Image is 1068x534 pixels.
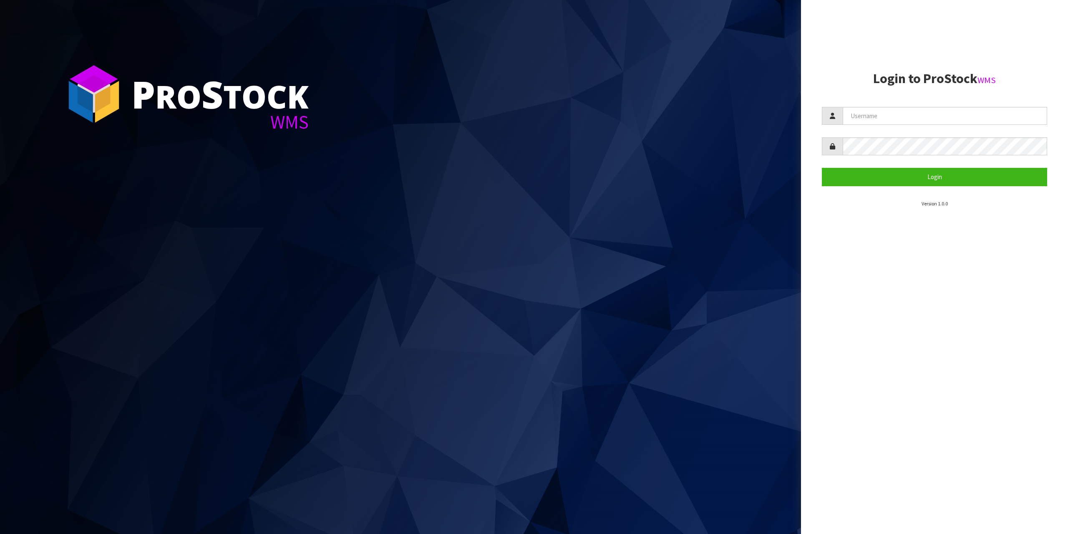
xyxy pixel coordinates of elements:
h2: Login to ProStock [822,71,1047,86]
span: S [202,68,223,119]
button: Login [822,168,1047,186]
input: Username [843,107,1047,125]
img: ProStock Cube [63,63,125,125]
small: Version 1.0.0 [922,200,948,207]
span: P [131,68,155,119]
div: WMS [131,113,309,132]
small: WMS [977,75,996,86]
div: ro tock [131,75,309,113]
